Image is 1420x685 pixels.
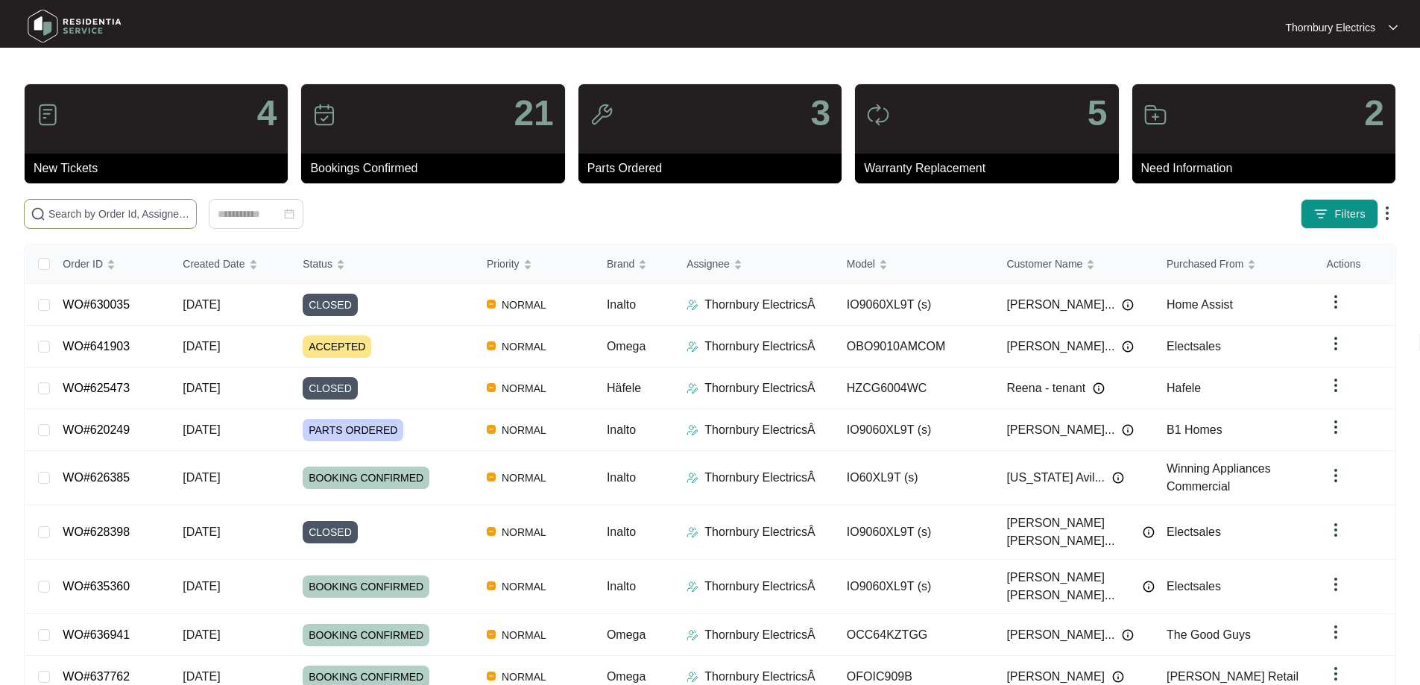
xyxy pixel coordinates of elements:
img: Assigner Icon [687,341,698,353]
img: Info icon [1112,472,1124,484]
span: Hafele [1167,382,1201,394]
span: NORMAL [496,379,552,397]
span: Inalto [607,423,636,436]
span: Filters [1334,206,1366,222]
img: Vercel Logo [487,383,496,392]
img: dropdown arrow [1327,623,1345,641]
img: dropdown arrow [1327,376,1345,394]
img: Info icon [1093,382,1105,394]
img: Info icon [1122,424,1134,436]
td: IO9060XL9T (s) [835,560,995,614]
span: [PERSON_NAME]... [1006,421,1114,439]
span: NORMAL [496,469,552,487]
img: Assigner Icon [687,472,698,484]
th: Order ID [51,244,171,284]
th: Purchased From [1155,244,1315,284]
img: Vercel Logo [487,672,496,681]
span: CLOSED [303,294,358,316]
a: WO#635360 [63,580,130,593]
span: Priority [487,256,520,272]
a: WO#630035 [63,298,130,311]
span: [DATE] [183,525,220,538]
span: [DATE] [183,580,220,593]
img: dropdown arrow [1327,293,1345,311]
p: 4 [257,95,277,131]
p: New Tickets [34,160,288,177]
span: Inalto [607,580,636,593]
span: Inalto [607,471,636,484]
th: Status [291,244,475,284]
img: dropdown arrow [1327,575,1345,593]
img: Assigner Icon [687,382,698,394]
img: Assigner Icon [687,671,698,683]
span: Assignee [687,256,730,272]
p: Parts Ordered [587,160,842,177]
p: Bookings Confirmed [310,160,564,177]
span: [DATE] [183,628,220,641]
p: Thornbury ElectricsÂ [704,338,815,356]
span: NORMAL [496,523,552,541]
td: IO60XL9T (s) [835,451,995,505]
td: IO9060XL9T (s) [835,284,995,326]
a: WO#628398 [63,525,130,538]
span: Omega [607,670,646,683]
span: Omega [607,628,646,641]
p: Thornbury ElectricsÂ [704,626,815,644]
p: Thornbury ElectricsÂ [704,421,815,439]
img: dropdown arrow [1327,521,1345,539]
a: WO#626385 [63,471,130,484]
p: 21 [514,95,553,131]
span: PARTS ORDERED [303,419,403,441]
span: [DATE] [183,382,220,394]
img: icon [312,103,336,127]
img: Info icon [1143,581,1155,593]
span: NORMAL [496,578,552,596]
span: [PERSON_NAME]... [1006,338,1114,356]
img: Vercel Logo [487,473,496,482]
p: Thornbury ElectricsÂ [704,296,815,314]
img: Info icon [1112,671,1124,683]
img: Info icon [1143,526,1155,538]
span: [PERSON_NAME] Retail [1167,670,1298,683]
a: WO#625473 [63,382,130,394]
span: BOOKING CONFIRMED [303,624,429,646]
img: Vercel Logo [487,425,496,434]
span: Omega [607,340,646,353]
span: NORMAL [496,421,552,439]
span: ACCEPTED [303,335,371,358]
img: Assigner Icon [687,629,698,641]
td: OCC64KZTGG [835,614,995,656]
span: Created Date [183,256,244,272]
img: Vercel Logo [487,527,496,536]
th: Model [835,244,995,284]
th: Assignee [675,244,835,284]
span: CLOSED [303,377,358,400]
img: icon [590,103,613,127]
span: [DATE] [183,670,220,683]
span: CLOSED [303,521,358,543]
img: icon [866,103,890,127]
p: 2 [1364,95,1384,131]
a: WO#636941 [63,628,130,641]
img: Vercel Logo [487,341,496,350]
img: Assigner Icon [687,424,698,436]
p: Thornbury ElectricsÂ [704,379,815,397]
img: residentia service logo [22,4,127,48]
span: [DATE] [183,340,220,353]
input: Search by Order Id, Assignee Name, Customer Name, Brand and Model [48,206,190,222]
span: [DATE] [183,423,220,436]
span: The Good Guys [1167,628,1251,641]
th: Customer Name [994,244,1155,284]
img: Vercel Logo [487,630,496,639]
span: BOOKING CONFIRMED [303,467,429,489]
img: icon [36,103,60,127]
span: [PERSON_NAME]... [1006,296,1114,314]
img: dropdown arrow [1327,335,1345,353]
a: WO#620249 [63,423,130,436]
span: NORMAL [496,296,552,314]
img: dropdown arrow [1378,204,1396,222]
span: [PERSON_NAME]... [1006,626,1114,644]
img: Info icon [1122,629,1134,641]
span: B1 Homes [1167,423,1222,436]
span: Winning Appliances Commercial [1167,462,1271,493]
